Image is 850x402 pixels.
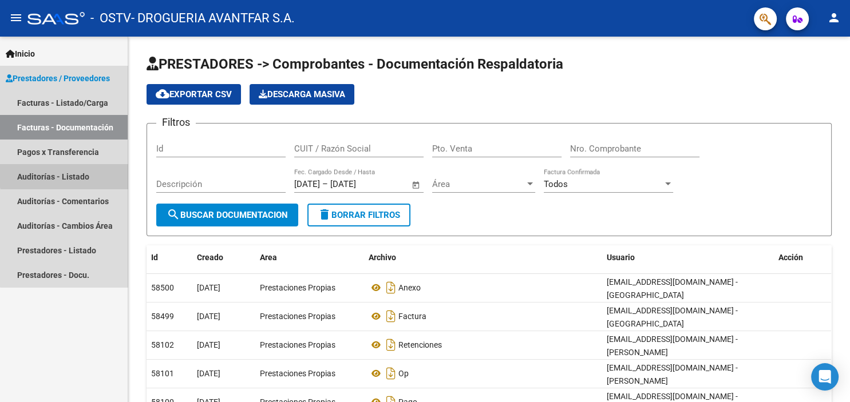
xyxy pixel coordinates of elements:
[151,340,174,349] span: 58102
[607,363,738,385] span: [EMAIL_ADDRESS][DOMAIN_NAME] - [PERSON_NAME]
[260,369,335,378] span: Prestaciones Propias
[398,369,409,378] span: Op
[260,283,335,292] span: Prestaciones Propias
[811,363,839,391] div: Open Intercom Messenger
[398,340,442,349] span: Retenciones
[369,253,396,262] span: Archivo
[250,84,354,105] app-download-masive: Descarga masiva de comprobantes (adjuntos)
[156,204,298,226] button: Buscar Documentacion
[151,253,158,262] span: Id
[147,245,192,270] datatable-header-cell: Id
[151,369,174,378] span: 58101
[384,364,398,383] i: Descargar documento
[156,87,169,101] mat-icon: cloud_download
[294,179,320,189] input: Fecha inicio
[364,245,602,270] datatable-header-cell: Archivo
[197,253,223,262] span: Creado
[197,312,220,321] span: [DATE]
[607,335,738,357] span: [EMAIL_ADDRESS][DOMAIN_NAME] - [PERSON_NAME]
[151,283,174,292] span: 58500
[192,245,255,270] datatable-header-cell: Creado
[318,210,400,220] span: Borrar Filtros
[197,340,220,349] span: [DATE]
[384,307,398,325] i: Descargar documento
[156,89,232,99] span: Exportar CSV
[607,277,738,300] span: [EMAIL_ADDRESS][DOMAIN_NAME] - [GEOGRAPHIC_DATA]
[260,253,277,262] span: Area
[774,245,831,270] datatable-header-cell: Acción
[147,56,563,72] span: PRESTADORES -> Comprobantes - Documentación Respaldatoria
[778,253,803,262] span: Acción
[197,283,220,292] span: [DATE]
[151,312,174,321] span: 58499
[250,84,354,105] button: Descarga Masiva
[260,340,335,349] span: Prestaciones Propias
[322,179,328,189] span: –
[602,245,774,270] datatable-header-cell: Usuario
[544,179,568,189] span: Todos
[255,245,364,270] datatable-header-cell: Area
[432,179,525,189] span: Área
[6,72,110,85] span: Prestadores / Proveedores
[827,11,841,25] mat-icon: person
[260,312,335,321] span: Prestaciones Propias
[167,208,180,221] mat-icon: search
[6,47,35,60] span: Inicio
[330,179,386,189] input: Fecha fin
[147,84,241,105] button: Exportar CSV
[156,114,196,130] h3: Filtros
[607,253,635,262] span: Usuario
[384,278,398,297] i: Descargar documento
[259,89,345,99] span: Descarga Masiva
[410,178,423,192] button: Open calendar
[90,6,131,31] span: - OSTV
[384,336,398,354] i: Descargar documento
[307,204,410,226] button: Borrar Filtros
[607,306,738,328] span: [EMAIL_ADDRESS][DOMAIN_NAME] - [GEOGRAPHIC_DATA]
[398,312,426,321] span: Factura
[167,210,288,220] span: Buscar Documentacion
[398,283,421,292] span: Anexo
[9,11,23,25] mat-icon: menu
[318,208,331,221] mat-icon: delete
[131,6,295,31] span: - DROGUERIA AVANTFAR S.A.
[197,369,220,378] span: [DATE]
